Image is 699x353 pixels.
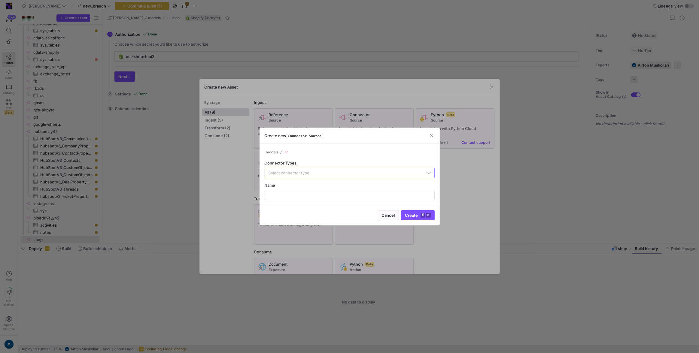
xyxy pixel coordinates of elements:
kbd: ⌘ [421,213,425,218]
span: Cancel [382,213,395,218]
button: Create⌘⏎ [401,210,435,220]
span: models [266,150,279,154]
button: Cancel [378,210,399,220]
h3: Create new [265,133,323,138]
span: Create [405,213,431,218]
span: Name [265,183,275,188]
button: models [265,149,280,156]
span: Connector Source [287,133,323,139]
input: Select connector type [269,170,425,175]
kbd: ⏎ [426,213,431,218]
div: Connector Types [265,161,435,165]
